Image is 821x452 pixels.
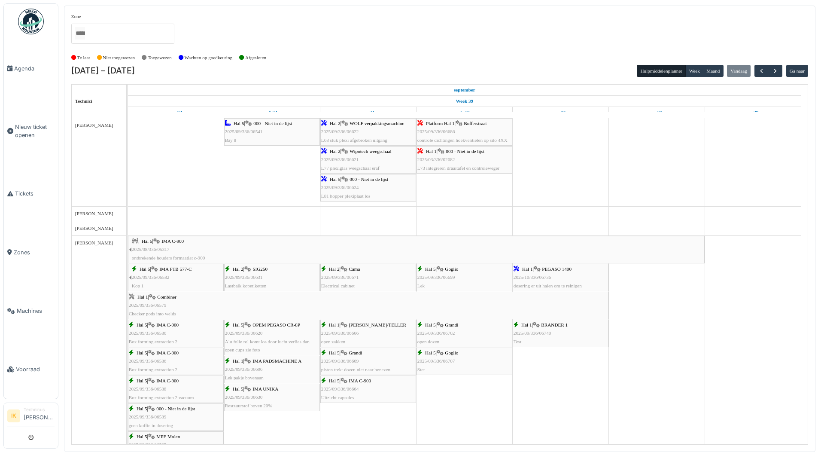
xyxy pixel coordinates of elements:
[417,367,425,372] span: Ster
[132,255,205,260] span: ontbrekende houders formaatlat c-900
[330,121,341,126] span: Hal 2
[225,385,319,410] div: |
[132,237,704,262] div: |
[329,322,340,327] span: Hal 1
[350,149,391,154] span: Wipotech weegschaal
[321,395,354,400] span: Uitzicht capsules
[417,265,511,290] div: |
[75,211,113,216] span: [PERSON_NAME]
[417,147,511,172] div: |
[417,349,511,374] div: |
[233,266,243,272] span: Hal 2
[137,294,148,299] span: Hal 1
[24,406,55,413] div: Technicus
[417,137,508,143] span: controle dichtingen hoekventielen op silo 4XX
[245,54,266,61] label: Afgesloten
[321,349,415,374] div: |
[417,330,455,336] span: 2025/09/336/06702
[225,275,263,280] span: 2025/09/336/06631
[417,165,499,171] span: L73 integreren draaitafel en controleweger
[15,189,55,198] span: Tickets
[321,367,390,372] span: piston trekt dozen niet naar benezen
[514,339,521,344] span: Test
[129,321,223,346] div: |
[142,238,152,244] span: Hal 5
[349,378,371,383] span: IMA C-900
[349,322,406,327] span: [PERSON_NAME]/TELLER
[514,330,551,336] span: 2025/09/336/06740
[349,266,360,272] span: Cama
[225,129,263,134] span: 2025/09/336/06541
[129,442,167,447] span: 2025/09/336/06587
[252,266,268,272] span: SIG250
[137,378,147,383] span: Hal 5
[321,193,371,199] span: L81 hopper plexiplaat los
[129,367,177,372] span: Box forming extraction 2
[321,129,359,134] span: 2025/09/336/06622
[746,107,761,118] a: 28 september 2025
[330,177,341,182] span: Hal 5
[129,349,223,374] div: |
[321,386,359,391] span: 2025/09/336/06664
[521,322,532,327] span: Hal 1
[225,403,272,408] span: Restzuurstof boven 20%
[7,409,20,422] li: IK
[4,340,58,399] a: Voorraad
[129,358,167,363] span: 2025/09/336/06586
[321,137,387,143] span: L68 stuk plexi afgebroken uitgang
[514,283,582,288] span: dosering er uit halen om te reinigen
[426,149,437,154] span: Hal 1
[252,386,278,391] span: IMA UNIKA
[129,339,177,344] span: Box forming extraction 2
[514,321,608,346] div: |
[252,322,300,327] span: OPEM PEGASO CR-8P
[17,307,55,315] span: Machines
[132,247,170,252] span: 2025/08/336/05317
[329,350,340,355] span: Hal 5
[71,13,81,20] label: Zone
[417,283,425,288] span: Lek
[75,98,92,104] span: Technici
[157,294,176,299] span: Combiner
[156,434,180,439] span: MPE Molen
[137,434,147,439] span: Hal 5
[417,358,455,363] span: 2025/09/336/06707
[18,9,44,34] img: Badge_color-CXgf-gQk.svg
[417,119,511,144] div: |
[75,27,85,40] input: Alles
[321,157,359,162] span: 2025/09/336/06621
[426,121,455,126] span: Platform Hal 1
[754,65,769,77] button: Vorige
[156,378,179,383] span: IMA C-900
[77,54,90,61] label: Te laat
[225,394,263,400] span: 2025/09/336/06630
[321,175,415,200] div: |
[225,283,267,288] span: Lastbalk kopetiketten
[75,240,113,245] span: [PERSON_NAME]
[225,137,236,143] span: Bay 8
[225,330,263,336] span: 2025/09/336/06620
[768,65,782,77] button: Volgende
[225,357,319,382] div: |
[452,85,477,95] a: 22 september 2025
[7,406,55,427] a: IK Technicus[PERSON_NAME]
[685,65,703,77] button: Week
[129,405,223,430] div: |
[727,65,751,77] button: Vandaag
[14,64,55,73] span: Agenda
[329,378,340,383] span: Hal 5
[71,66,135,76] h2: [DATE] – [DATE]
[161,238,184,244] span: IMA C-900
[137,406,147,411] span: Hal 5
[321,321,415,346] div: |
[522,266,533,272] span: Hal 1
[453,96,475,107] a: Week 39
[445,350,458,355] span: Goglio
[350,177,388,182] span: 000 - Niet in de lijst
[137,322,147,327] span: Hal 5
[321,377,415,402] div: |
[225,339,310,352] span: Alu folie rol komt los door lucht verlies dan open cups zie foto
[321,185,359,190] span: 2025/09/336/06624
[4,98,58,165] a: Nieuw ticket openen
[14,248,55,257] span: Zones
